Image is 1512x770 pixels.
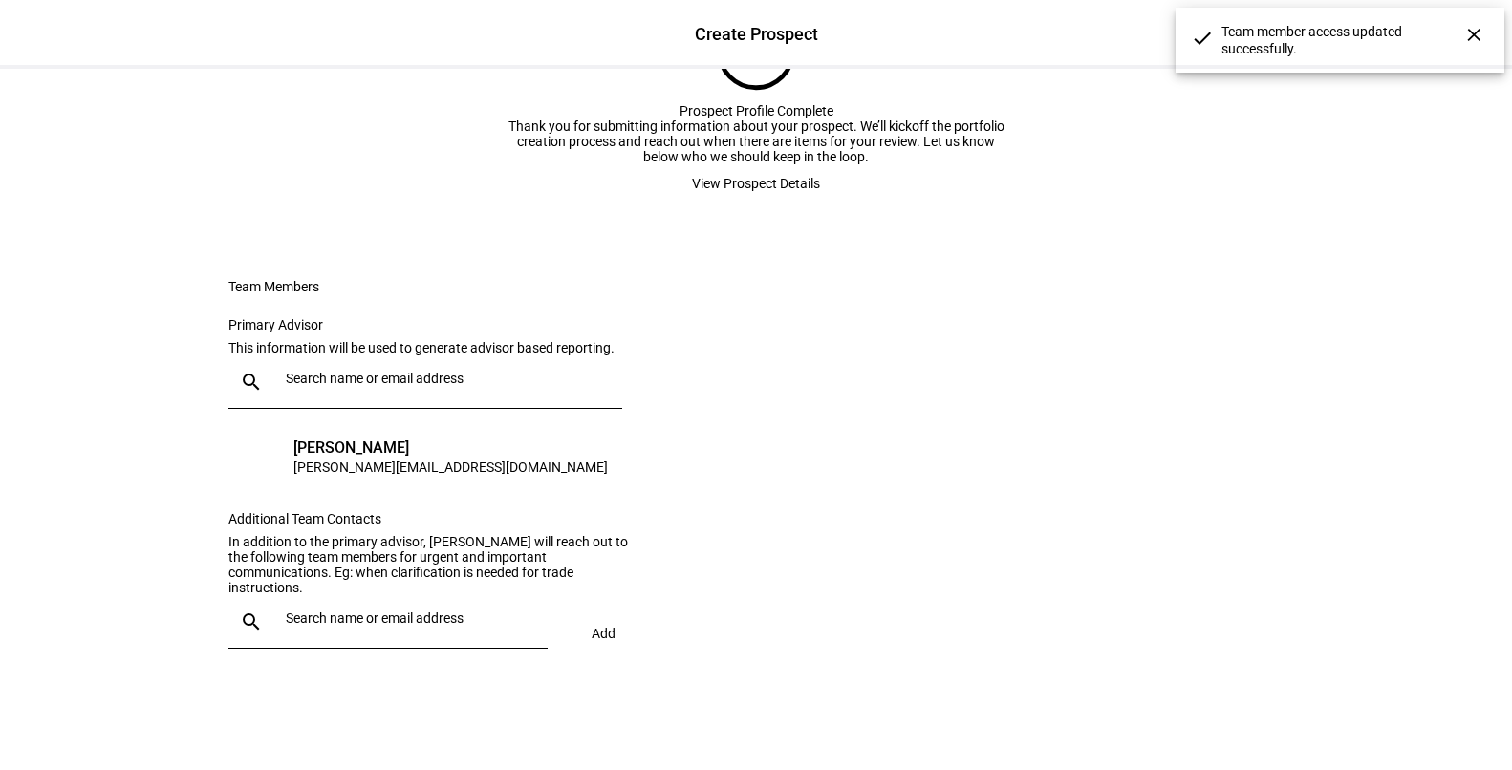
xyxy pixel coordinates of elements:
div: This information will be used to generate advisor based reporting. [228,340,645,355]
input: Search name or email address [286,610,540,626]
div: Thank you for submitting information about your prospect. We’ll kickoff the portfolio creation pr... [508,118,1004,164]
div: ED [240,438,278,477]
button: View Prospect Details [669,164,843,203]
div: [PERSON_NAME][EMAIL_ADDRESS][DOMAIN_NAME] [293,458,608,477]
div: Team Members [228,279,756,294]
input: Search name or email address [286,371,615,386]
div: Prospect Profile Complete [508,103,1004,118]
span: Team member access updated successfully. [1221,23,1478,57]
mat-icon: search [228,371,274,394]
span: View Prospect Details [692,164,820,203]
div: [PERSON_NAME] [293,438,608,458]
div: Additional Team Contacts [228,511,645,526]
mat-icon: done [1191,27,1214,50]
div: Create Prospect [695,22,818,47]
div: In addition to the primary advisor, [PERSON_NAME] will reach out to the following team members fo... [228,534,645,595]
div: Primary Advisor [228,317,645,332]
mat-icon: search [228,610,274,633]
